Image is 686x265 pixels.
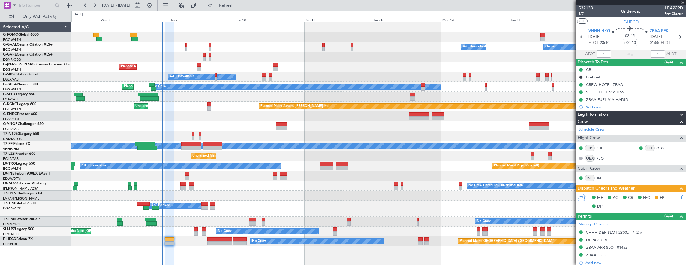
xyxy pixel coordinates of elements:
[650,40,659,46] span: 01:55
[578,213,592,220] span: Permits
[3,227,34,231] a: 9H-LPZLegacy 500
[586,237,608,242] div: DEPARTURE
[578,135,600,142] span: Flight Crew
[81,161,106,170] div: A/C Unavailable
[3,186,38,191] a: [PERSON_NAME]/QSA
[3,202,15,205] span: T7-TRX
[3,43,53,47] a: G-GAALCessna Citation XLS+
[7,12,65,21] button: Only With Activity
[578,59,608,66] span: Dispatch To-Dos
[3,63,70,66] a: G-[PERSON_NAME]Cessna Citation XLS
[3,147,21,151] a: VHHH/HKG
[50,227,121,236] div: Unplanned Maint Nice ([GEOGRAPHIC_DATA])
[463,42,488,51] div: A/C Unavailable
[3,97,19,102] a: LGAV/ATH
[661,40,670,46] span: ELDT
[666,51,676,57] span: ALDT
[664,5,683,11] span: LEA229D
[214,3,239,8] span: Refresh
[16,14,63,19] span: Only With Activity
[597,204,603,210] span: DP
[3,202,36,205] a: T7-TRXGlobal 6500
[597,195,603,201] span: MF
[623,19,639,25] span: F-HECD
[3,43,17,47] span: G-GAAL
[3,127,19,131] a: EGLF/FAB
[305,17,373,22] div: Sat 11
[3,162,35,166] a: LX-TROLegacy 650
[3,172,50,175] a: LX-INBFalcon 900EX EASy II
[3,132,39,136] a: T7-N1960Legacy 650
[218,227,232,236] div: No Crew
[3,196,40,201] a: EVRA/[PERSON_NAME]
[3,237,16,241] span: F-HECD
[578,185,635,192] span: Dispatch Checks and Weather
[621,8,641,14] div: Underway
[3,53,17,56] span: G-GARE
[586,90,624,95] div: VHHH FUEL VIA UAS
[3,192,17,195] span: T7-DYN
[3,182,46,185] a: LX-AOACitation Mustang
[3,137,22,141] a: DNMM/LOS
[3,162,16,166] span: LX-TRO
[3,242,19,246] a: LFPB/LBG
[3,93,16,96] span: G-SPCY
[252,237,266,246] div: No Crew
[3,33,18,37] span: G-FOMO
[236,17,305,22] div: Fri 10
[3,67,21,72] a: EGGW/LTN
[664,59,673,65] span: (4/4)
[468,181,523,190] div: No Crew Hamburg (Fuhlsbuttel Intl)
[656,145,670,151] a: OLG
[578,165,600,172] span: Cabin Crew
[664,213,673,219] span: (4/4)
[3,112,17,116] span: G-ENRG
[578,118,588,125] span: Crew
[3,182,17,185] span: LX-AOA
[664,11,683,16] span: Pref Charter
[545,42,555,51] div: Owner
[494,161,539,170] div: Planned Maint Riga (Riga Intl)
[3,102,17,106] span: G-KGKG
[3,77,19,82] a: EGLF/FAB
[192,151,291,160] div: Unplanned Maint [GEOGRAPHIC_DATA] ([GEOGRAPHIC_DATA])
[3,112,37,116] a: G-ENRGPraetor 600
[588,28,610,34] span: VHHH HKG
[3,122,18,126] span: G-VNOR
[600,40,609,46] span: 23:10
[579,127,605,133] a: Schedule Crew
[586,252,606,257] div: ZBAA LDG
[3,93,35,96] a: G-SPCYLegacy 650
[586,245,627,250] div: ZBAA ARR SLOT 0145z
[170,72,194,81] div: A/C Unavailable
[660,195,664,201] span: FP
[3,166,21,171] a: EGGW/LTN
[73,12,83,17] div: [DATE]
[596,156,610,161] a: RBO
[597,50,611,58] input: --:--
[650,28,669,34] span: ZBAA PEK
[510,17,578,22] div: Tue 14
[3,87,21,92] a: EGGW/LTN
[585,175,595,181] div: ISP
[3,47,21,52] a: EGGW/LTN
[3,73,38,76] a: G-SIRSCitation Excel
[586,75,600,80] div: Prebrief
[460,237,554,246] div: Planned Maint [GEOGRAPHIC_DATA] ([GEOGRAPHIC_DATA])
[373,17,441,22] div: Sun 12
[3,73,14,76] span: G-SIRS
[579,5,593,11] span: 532133
[3,107,21,111] a: EGGW/LTN
[585,145,595,151] div: CP
[3,157,19,161] a: EGLF/FAB
[152,82,166,91] div: No Crew
[124,82,218,91] div: Planned Maint [GEOGRAPHIC_DATA] ([GEOGRAPHIC_DATA])
[441,17,510,22] div: Mon 13
[3,83,17,86] span: G-JAGA
[3,176,21,181] a: EDLW/DTM
[3,132,20,136] span: T7-N1960
[260,102,329,111] div: Planned Maint Athens ([PERSON_NAME] Intl)
[586,97,628,102] div: ZBAA FUEL VIA HADID
[135,102,211,111] div: Unplanned Maint [GEOGRAPHIC_DATA] (Ataturk)
[205,1,241,10] button: Refresh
